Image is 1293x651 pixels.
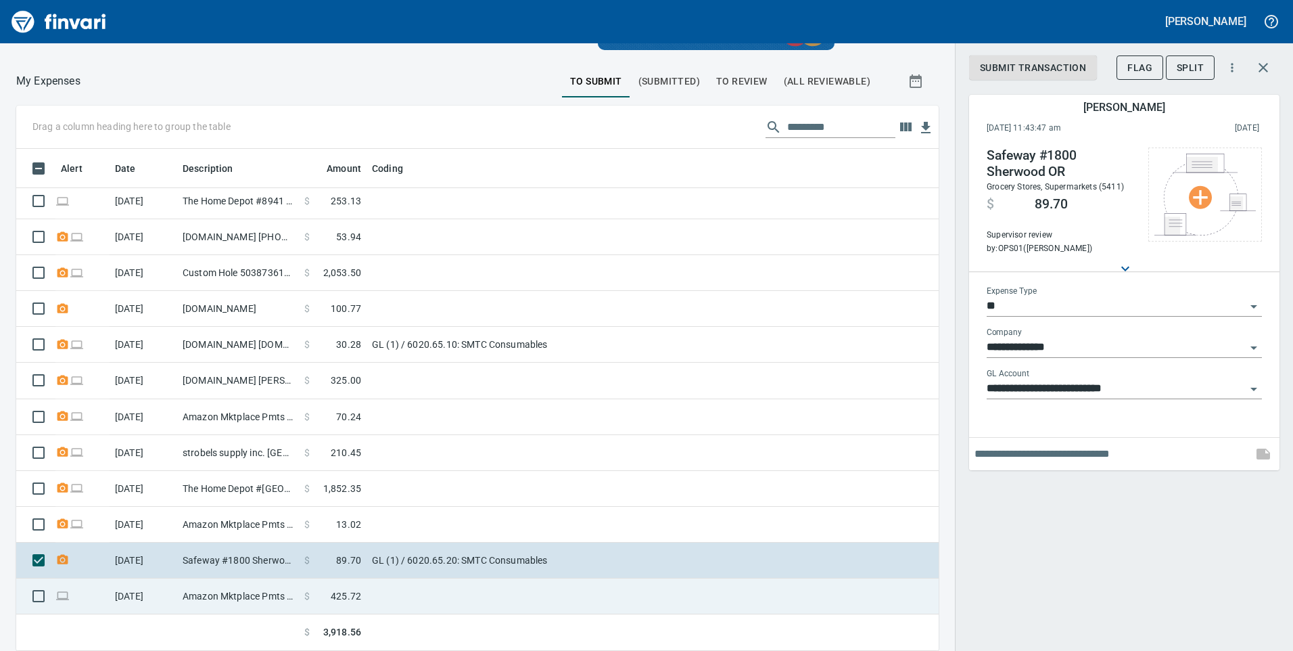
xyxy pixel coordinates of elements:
span: Date [115,160,154,177]
span: Coding [372,160,421,177]
span: Online transaction [55,591,70,600]
button: Open [1244,338,1263,357]
label: GL Account [987,369,1029,378]
span: Flag [1127,60,1152,76]
nav: breadcrumb [16,73,80,89]
span: Amount [327,160,361,177]
td: [DATE] [110,399,177,435]
h5: [PERSON_NAME] [1083,100,1165,114]
td: [DATE] [110,255,177,291]
span: 100.77 [331,302,361,315]
span: Coding [372,160,403,177]
span: Receipt Required [55,483,70,492]
span: $ [304,410,310,424]
button: Close transaction [1247,51,1279,84]
img: Select file [1154,154,1256,235]
span: $ [304,302,310,315]
span: To Review [716,73,768,90]
img: Finvari [8,5,110,38]
td: [DATE] [110,579,177,614]
span: $ [304,625,310,639]
span: Receipt Required [55,520,70,529]
button: Choose columns to display [895,117,916,137]
span: $ [304,194,310,208]
button: More [1217,53,1247,83]
td: [DATE] [110,291,177,327]
span: 1,852.35 [323,482,361,495]
span: 70.24 [336,410,361,424]
td: Safeway #1800 Sherwood OR [177,543,299,579]
span: Amount [309,160,361,177]
span: 3,918.56 [323,625,361,639]
td: [DATE] [110,363,177,399]
button: Show transactions within a particular date range [895,65,939,97]
td: [DATE] [110,543,177,579]
button: Download Table [916,118,936,138]
span: $ [304,446,310,459]
span: Receipt Required [55,232,70,241]
td: [DATE] [110,471,177,507]
span: Online transaction [70,232,84,241]
td: [DOMAIN_NAME] [DOMAIN_NAME][URL] WA [177,327,299,363]
td: [DATE] [110,219,177,255]
td: Custom Hole 5038736101 OR [177,255,299,291]
span: 89.70 [1035,196,1068,212]
span: Receipt Required [55,304,70,313]
span: (All Reviewable) [784,73,870,90]
span: Receipt Required [55,411,70,420]
span: 2,053.50 [323,266,361,279]
span: Receipt Required [55,268,70,277]
span: $ [304,266,310,279]
button: Split [1166,55,1215,81]
span: 325.00 [331,374,361,387]
span: Description [183,160,251,177]
span: $ [987,196,994,212]
span: Online transaction [70,411,84,420]
span: This charge was settled by the merchant and appears on the 2025/09/06 statement. [1148,122,1259,135]
td: The Home Depot #8941 Nampa ID [177,183,299,219]
td: [DOMAIN_NAME] [177,291,299,327]
span: 89.70 [336,554,361,567]
span: Description [183,160,233,177]
span: Online transaction [70,376,84,384]
span: $ [304,230,310,244]
button: Open [1244,380,1263,399]
button: Submit Transaction [969,55,1097,81]
label: Expense Type [987,287,1037,295]
span: Online transaction [70,268,84,277]
td: The Home Depot #[GEOGRAPHIC_DATA] [177,471,299,507]
button: [PERSON_NAME] [1162,11,1250,32]
td: strobels supply inc. [GEOGRAPHIC_DATA] [177,435,299,471]
p: Drag a column heading here to group the table [32,120,231,133]
span: Receipt Required [55,556,70,564]
span: Online transaction [55,196,70,205]
button: Flag [1116,55,1163,81]
span: Submit Transaction [980,60,1086,76]
span: $ [304,482,310,495]
button: Open [1244,297,1263,316]
span: Alert [61,160,100,177]
span: [DATE] 11:43:47 am [987,122,1148,135]
td: Amazon Mktplace Pmts [DOMAIN_NAME][URL] WA [177,399,299,435]
span: 210.45 [331,446,361,459]
p: My Expenses [16,73,80,89]
td: [DATE] [110,183,177,219]
td: GL (1) / 6020.65.20: SMTC Consumables [367,543,705,579]
span: Online transaction [70,483,84,492]
span: Receipt Required [55,376,70,384]
span: 13.02 [336,518,361,531]
td: Amazon Mktplace Pmts [DOMAIN_NAME][URL] WA [177,579,299,614]
td: [DATE] [110,327,177,363]
span: 30.28 [336,338,361,351]
span: $ [304,338,310,351]
span: $ [304,374,310,387]
span: Online transaction [70,340,84,349]
span: 53.94 [336,230,361,244]
h5: [PERSON_NAME] [1165,14,1246,28]
td: GL (1) / 6020.65.10: SMTC Consumables [367,327,705,363]
span: Split [1177,60,1204,76]
span: 253.13 [331,194,361,208]
td: [DATE] [110,507,177,543]
span: Receipt Required [55,340,70,349]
